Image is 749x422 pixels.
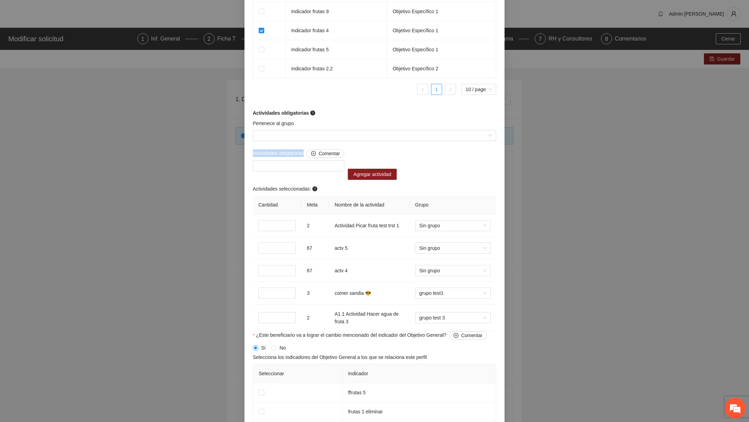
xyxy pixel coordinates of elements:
td: Objetivo Específico 1 [387,21,496,40]
span: right [448,88,453,92]
td: Objetivo Específico 1 [387,2,496,21]
span: Comentar [319,150,340,157]
td: 67 [301,237,329,260]
span: ¿Este beneficiario va a lograr el cambio mencionado del indicador del Objetivo General? [256,331,487,340]
td: Indicador frutas 5 [286,40,387,59]
button: left [417,84,428,95]
span: question-circle [310,111,315,115]
td: 2 [301,305,329,331]
button: right [445,84,456,95]
td: Actividad Picar fruta test trst 1 [329,214,410,237]
li: Next Page [445,84,456,95]
span: question-circle [312,186,317,191]
td: Indicador frutas 9 [286,2,387,21]
td: ffrutas 5 [343,383,496,402]
div: Page Size [462,84,496,95]
th: Seleccionar [253,364,343,383]
td: 3 [301,282,329,305]
td: Indicador frutas 4 [286,21,387,40]
td: actv 4 [329,260,410,282]
td: Objetivo Específico 2 [387,59,496,78]
span: grupo test 3 [419,313,487,323]
span: Sí [258,344,268,352]
td: 2 [301,214,329,237]
th: Nombre de la actividad [329,195,410,214]
span: plus-circle [311,151,316,157]
span: Cantidad [258,202,278,208]
div: Minimizar ventana de chat en vivo [114,3,130,20]
span: left [421,88,425,92]
strong: Actividades obligatorias [253,110,309,116]
span: Selecciona los indicadores del Objetivo General a los que se relaciona este perfil [253,353,427,361]
span: No [277,344,289,352]
li: Previous Page [417,84,428,95]
div: Chatee con nosotros ahora [36,35,117,44]
a: 1 [431,84,442,95]
td: A1.1 Actividad Hacer agua de fruta 3 [329,305,410,331]
button: ¿Este beneficiario va a lograr el cambio mencionado del indicador del Objetivo General? [449,331,487,340]
th: Indicador [343,364,496,383]
textarea: Escriba su mensaje y pulse “Intro” [3,189,132,213]
span: Grupo [415,202,429,208]
button: Actividades obligatorias [307,149,344,158]
td: Indicador frutas 2.2 [286,59,387,78]
td: actv 5 [329,237,410,260]
td: 67 [301,260,329,282]
span: Sin grupo [419,243,487,253]
input: Pertenece al grupo [257,130,487,141]
label: Pertenece al grupo [253,120,294,127]
span: Estamos en línea. [40,93,96,162]
span: plus-circle [454,333,458,339]
td: comer sandia 😎 [329,282,410,305]
span: Actividades seleccionadas: [253,185,319,193]
td: Objetivo Específico 1 [387,40,496,59]
span: Comentar [461,332,482,339]
span: 10 / page [466,84,492,95]
th: Meta [301,195,329,214]
button: Agregar actividad [348,169,397,180]
span: Sin grupo [419,265,487,276]
span: grupo test1 [419,288,487,298]
span: Agregar actividad [353,170,391,178]
span: Actividades obligatorias [253,149,344,158]
span: Sin grupo [419,220,487,231]
td: frutas 1 eliminar [343,402,496,421]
